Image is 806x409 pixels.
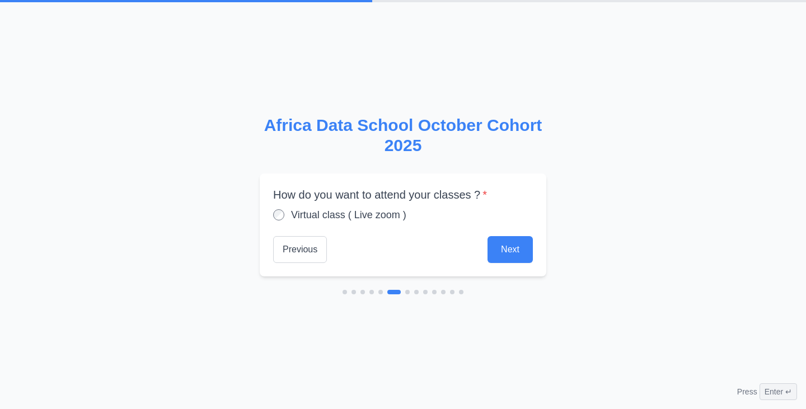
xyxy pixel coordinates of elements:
span: Enter ↵ [760,383,797,400]
h2: Africa Data School October Cohort 2025 [260,115,546,156]
button: Previous [273,236,327,263]
label: How do you want to attend your classes ? [273,187,533,203]
button: Next [488,236,533,263]
div: Press [737,383,797,400]
label: Virtual class ( Live zoom ) [291,207,406,223]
